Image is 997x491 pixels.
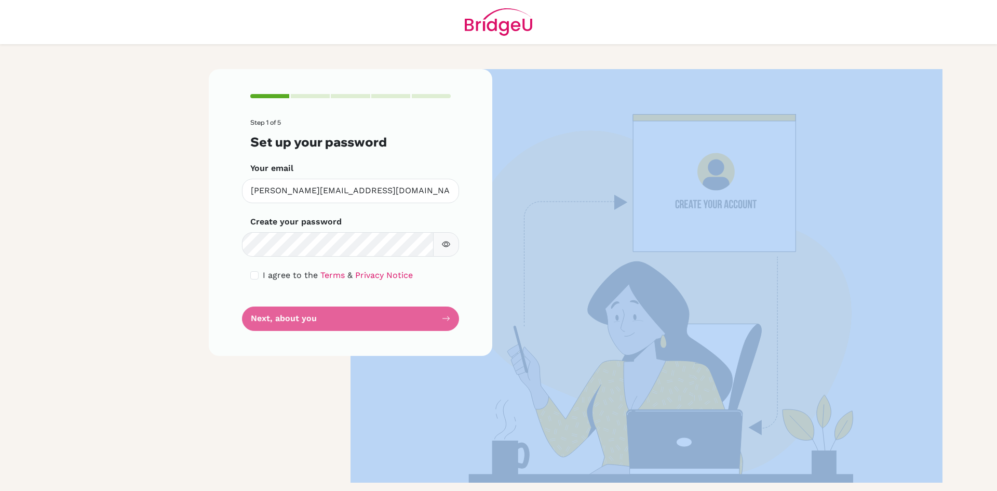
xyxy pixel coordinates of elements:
[242,179,459,203] input: Insert your email*
[263,270,318,280] span: I agree to the
[320,270,345,280] a: Terms
[355,270,413,280] a: Privacy Notice
[250,216,342,228] label: Create your password
[351,69,942,483] img: Create your account
[250,135,451,150] h3: Set up your password
[250,162,293,175] label: Your email
[347,270,353,280] span: &
[250,118,281,126] span: Step 1 of 5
